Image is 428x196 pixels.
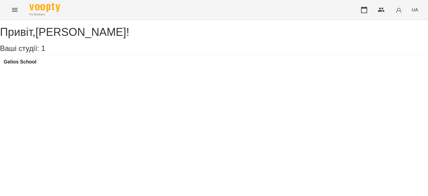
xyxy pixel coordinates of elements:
[395,6,403,14] img: avatar_s.png
[29,3,60,12] img: Voopty Logo
[7,2,22,17] button: Menu
[4,59,36,65] a: Gelios School
[29,13,60,17] span: For Business
[409,4,421,15] button: UA
[412,6,418,13] span: UA
[41,44,45,52] span: 1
